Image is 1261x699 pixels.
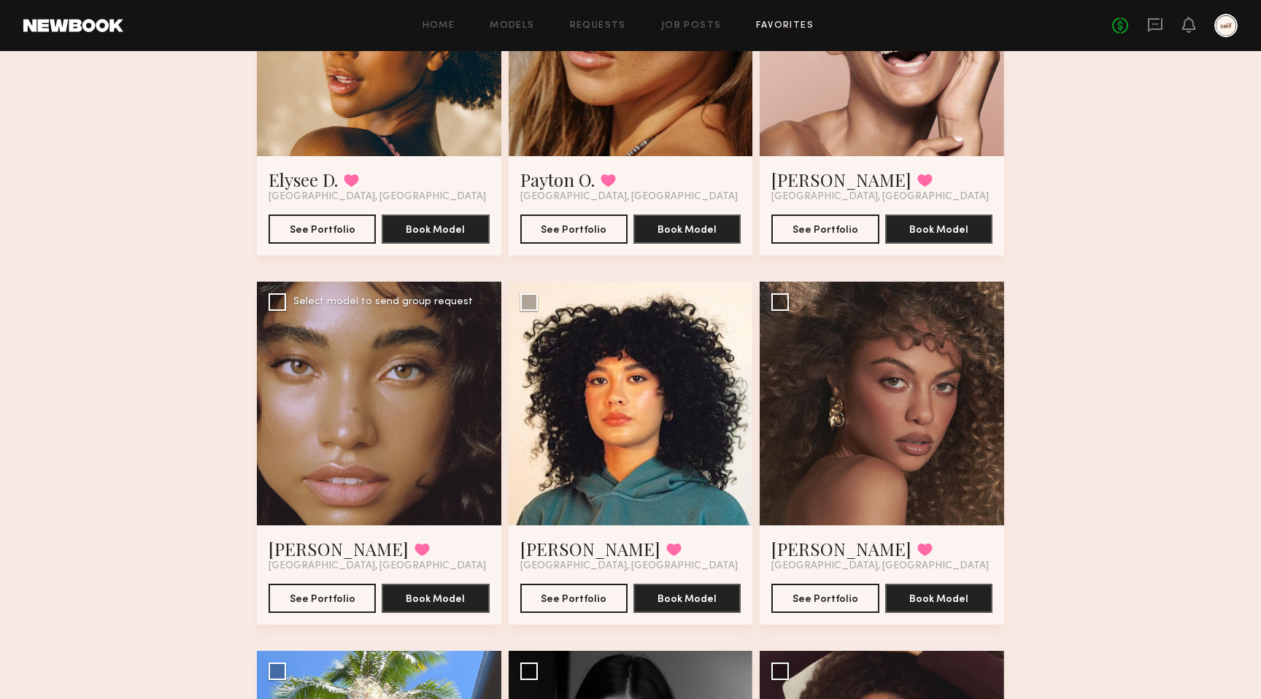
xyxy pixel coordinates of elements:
[771,560,989,572] span: [GEOGRAPHIC_DATA], [GEOGRAPHIC_DATA]
[885,584,992,613] button: Book Model
[520,537,660,560] a: [PERSON_NAME]
[382,584,489,613] button: Book Model
[269,168,338,191] a: Elysee D.
[520,191,738,203] span: [GEOGRAPHIC_DATA], [GEOGRAPHIC_DATA]
[661,21,722,31] a: Job Posts
[633,592,741,604] a: Book Model
[293,297,473,307] div: Select model to send group request
[423,21,455,31] a: Home
[771,215,879,244] button: See Portfolio
[382,223,489,235] a: Book Model
[269,191,486,203] span: [GEOGRAPHIC_DATA], [GEOGRAPHIC_DATA]
[382,215,489,244] button: Book Model
[520,168,595,191] a: Payton O.
[756,21,814,31] a: Favorites
[771,537,911,560] a: [PERSON_NAME]
[570,21,626,31] a: Requests
[520,215,628,244] button: See Portfolio
[771,168,911,191] a: [PERSON_NAME]
[520,560,738,572] span: [GEOGRAPHIC_DATA], [GEOGRAPHIC_DATA]
[633,215,741,244] button: Book Model
[633,584,741,613] button: Book Model
[520,584,628,613] button: See Portfolio
[885,215,992,244] button: Book Model
[269,584,376,613] button: See Portfolio
[771,191,989,203] span: [GEOGRAPHIC_DATA], [GEOGRAPHIC_DATA]
[885,223,992,235] a: Book Model
[490,21,534,31] a: Models
[771,584,879,613] button: See Portfolio
[885,592,992,604] a: Book Model
[633,223,741,235] a: Book Model
[269,215,376,244] button: See Portfolio
[269,537,409,560] a: [PERSON_NAME]
[382,592,489,604] a: Book Model
[269,560,486,572] span: [GEOGRAPHIC_DATA], [GEOGRAPHIC_DATA]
